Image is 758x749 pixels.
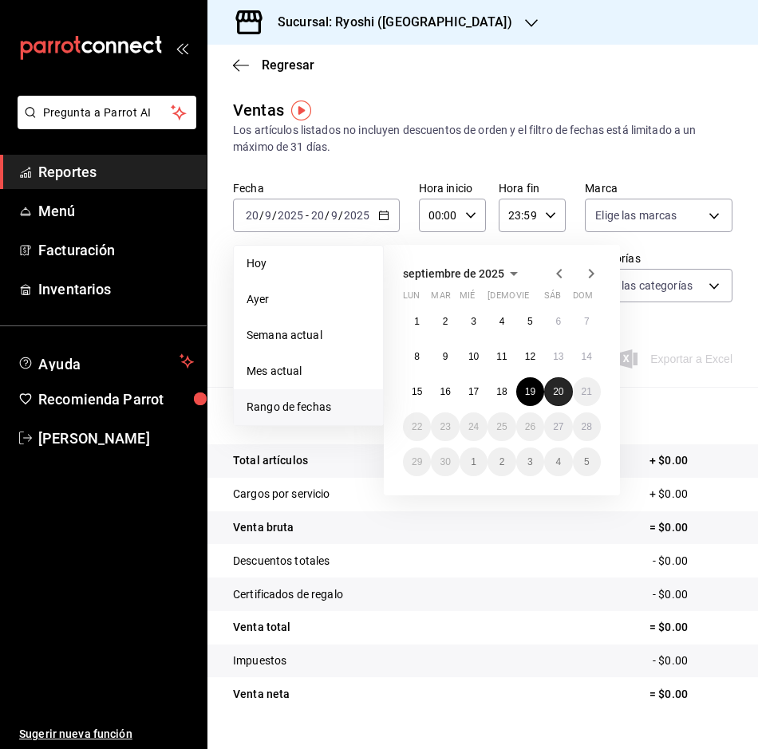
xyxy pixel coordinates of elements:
abbr: 24 de septiembre de 2025 [468,421,479,432]
button: septiembre de 2025 [403,264,523,283]
abbr: miércoles [460,290,475,307]
abbr: 1 de octubre de 2025 [471,456,476,467]
p: - $0.00 [653,652,732,669]
span: Recomienda Parrot [38,388,194,410]
abbr: 5 de octubre de 2025 [584,456,590,467]
button: Pregunta a Parrot AI [18,96,196,129]
span: [PERSON_NAME] [38,428,194,449]
button: 13 de septiembre de 2025 [544,342,572,371]
p: Certificados de regalo [233,586,343,603]
abbr: 29 de septiembre de 2025 [412,456,422,467]
abbr: 4 de octubre de 2025 [555,456,561,467]
button: 17 de septiembre de 2025 [460,377,488,406]
button: 5 de septiembre de 2025 [516,307,544,336]
h3: Sucursal: Ryoshi ([GEOGRAPHIC_DATA]) [265,13,512,32]
button: 6 de septiembre de 2025 [544,307,572,336]
abbr: 12 de septiembre de 2025 [525,351,535,362]
abbr: 21 de septiembre de 2025 [582,386,592,397]
button: 10 de septiembre de 2025 [460,342,488,371]
button: 2 de octubre de 2025 [488,447,515,476]
button: 30 de septiembre de 2025 [431,447,459,476]
abbr: 7 de septiembre de 2025 [584,316,590,327]
span: Facturación [38,239,194,261]
abbr: 18 de septiembre de 2025 [496,386,507,397]
abbr: 5 de septiembre de 2025 [527,316,533,327]
button: 27 de septiembre de 2025 [544,412,572,441]
button: 15 de septiembre de 2025 [403,377,431,406]
abbr: 19 de septiembre de 2025 [525,386,535,397]
button: 19 de septiembre de 2025 [516,377,544,406]
span: Hoy [247,255,370,272]
input: -- [330,209,338,222]
span: Menú [38,200,194,222]
abbr: 30 de septiembre de 2025 [440,456,450,467]
p: Descuentos totales [233,553,330,570]
p: = $0.00 [649,619,732,636]
label: Marca [585,183,732,194]
abbr: 20 de septiembre de 2025 [553,386,563,397]
button: 24 de septiembre de 2025 [460,412,488,441]
input: -- [245,209,259,222]
p: Venta neta [233,686,290,703]
button: 25 de septiembre de 2025 [488,412,515,441]
abbr: viernes [516,290,529,307]
button: 4 de septiembre de 2025 [488,307,515,336]
abbr: 8 de septiembre de 2025 [414,351,420,362]
abbr: lunes [403,290,420,307]
button: open_drawer_menu [176,41,188,54]
button: Regresar [233,57,314,73]
abbr: 2 de octubre de 2025 [499,456,505,467]
abbr: 14 de septiembre de 2025 [582,351,592,362]
button: 14 de septiembre de 2025 [573,342,601,371]
abbr: 15 de septiembre de 2025 [412,386,422,397]
abbr: sábado [544,290,561,307]
abbr: jueves [488,290,582,307]
p: - $0.00 [653,586,732,603]
button: 8 de septiembre de 2025 [403,342,431,371]
abbr: 6 de septiembre de 2025 [555,316,561,327]
span: / [272,209,277,222]
abbr: 17 de septiembre de 2025 [468,386,479,397]
span: Regresar [262,57,314,73]
p: Total artículos [233,452,308,469]
abbr: 13 de septiembre de 2025 [553,351,563,362]
button: 20 de septiembre de 2025 [544,377,572,406]
button: 23 de septiembre de 2025 [431,412,459,441]
p: Impuestos [233,652,286,669]
abbr: martes [431,290,450,307]
button: 1 de septiembre de 2025 [403,307,431,336]
input: ---- [343,209,370,222]
p: Venta total [233,619,290,636]
span: Reportes [38,161,194,183]
p: + $0.00 [649,486,732,503]
span: / [325,209,330,222]
button: 11 de septiembre de 2025 [488,342,515,371]
button: 16 de septiembre de 2025 [431,377,459,406]
button: 21 de septiembre de 2025 [573,377,601,406]
button: 26 de septiembre de 2025 [516,412,544,441]
p: = $0.00 [649,519,732,536]
div: Los artículos listados no incluyen descuentos de orden y el filtro de fechas está limitado a un m... [233,122,732,156]
label: Hora fin [499,183,566,194]
abbr: 27 de septiembre de 2025 [553,421,563,432]
abbr: 10 de septiembre de 2025 [468,351,479,362]
input: ---- [277,209,304,222]
abbr: 11 de septiembre de 2025 [496,351,507,362]
button: 1 de octubre de 2025 [460,447,488,476]
input: -- [310,209,325,222]
label: Hora inicio [419,183,486,194]
button: 18 de septiembre de 2025 [488,377,515,406]
label: Fecha [233,183,400,194]
abbr: 1 de septiembre de 2025 [414,316,420,327]
div: Ventas [233,98,284,122]
span: / [338,209,343,222]
button: 3 de octubre de 2025 [516,447,544,476]
abbr: 28 de septiembre de 2025 [582,421,592,432]
span: Elige las marcas [595,207,677,223]
abbr: 3 de octubre de 2025 [527,456,533,467]
button: 5 de octubre de 2025 [573,447,601,476]
span: - [306,209,309,222]
abbr: domingo [573,290,593,307]
button: 7 de septiembre de 2025 [573,307,601,336]
input: -- [264,209,272,222]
